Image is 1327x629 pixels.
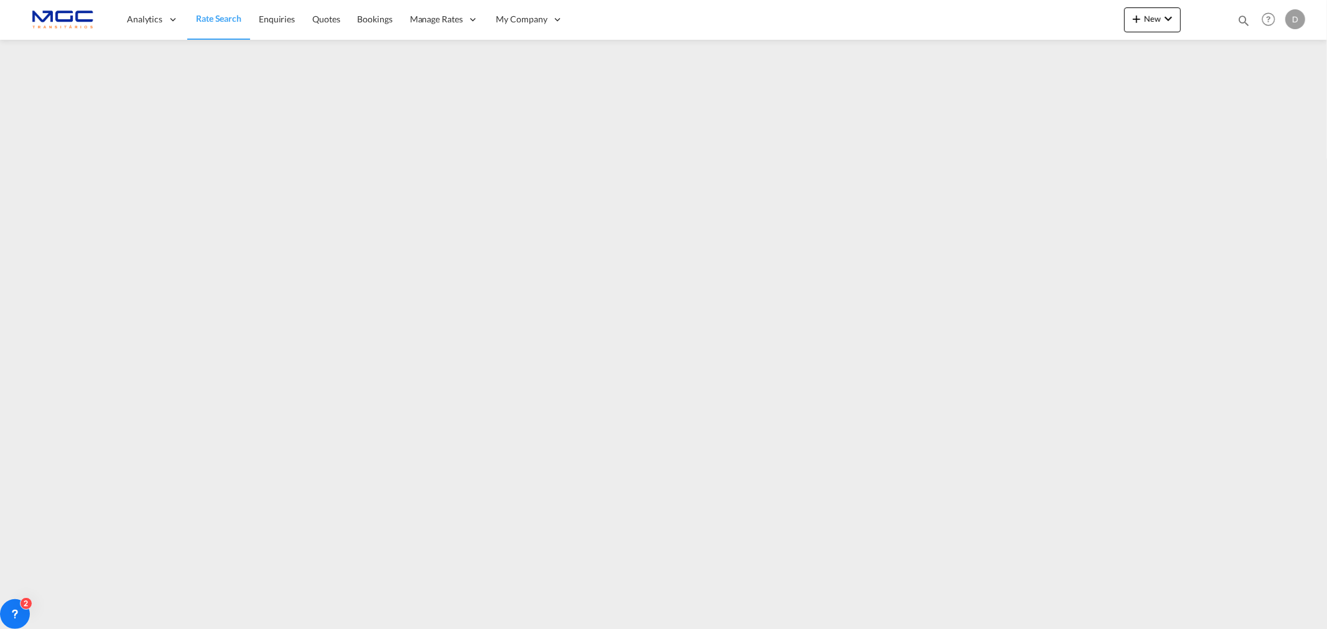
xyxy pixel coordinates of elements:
[259,14,295,24] span: Enquiries
[496,13,547,25] span: My Company
[19,6,103,34] img: 92835000d1c111ee8b33af35afdd26c7.png
[1285,9,1305,29] div: D
[196,13,241,24] span: Rate Search
[358,14,393,24] span: Bookings
[1237,14,1250,32] div: icon-magnify
[1124,7,1181,32] button: icon-plus 400-fgNewicon-chevron-down
[127,13,162,25] span: Analytics
[1258,9,1285,31] div: Help
[1129,14,1176,24] span: New
[410,13,463,25] span: Manage Rates
[1258,9,1279,30] span: Help
[1161,11,1176,26] md-icon: icon-chevron-down
[312,14,340,24] span: Quotes
[1237,14,1250,27] md-icon: icon-magnify
[1129,11,1144,26] md-icon: icon-plus 400-fg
